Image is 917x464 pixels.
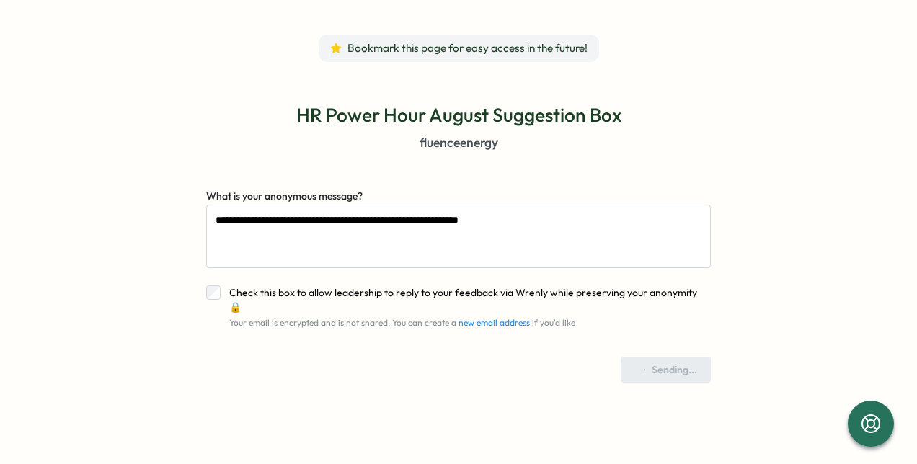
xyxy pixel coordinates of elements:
[458,317,530,328] a: new email address
[420,133,498,152] p: fluenceenergy
[347,40,588,56] span: Bookmark this page for easy access in the future!
[229,286,697,313] span: Check this box to allow leadership to reply to your feedback via Wrenly while preserving your ano...
[206,189,363,205] label: What is your anonymous message?
[229,317,575,328] span: Your email is encrypted and is not shared. You can create a if you'd like
[296,102,621,128] p: HR Power Hour August Suggestion Box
